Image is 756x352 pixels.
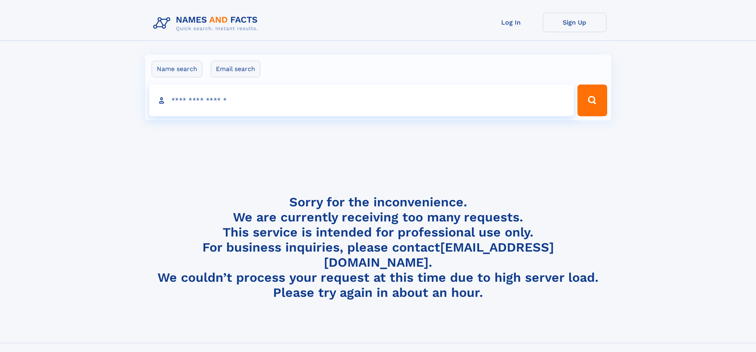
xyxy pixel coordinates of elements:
[577,85,607,116] button: Search Button
[150,13,264,34] img: Logo Names and Facts
[211,61,260,77] label: Email search
[479,13,543,32] a: Log In
[150,194,606,300] h4: Sorry for the inconvenience. We are currently receiving too many requests. This service is intend...
[543,13,606,32] a: Sign Up
[324,240,554,270] a: [EMAIL_ADDRESS][DOMAIN_NAME]
[152,61,202,77] label: Name search
[149,85,574,116] input: search input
